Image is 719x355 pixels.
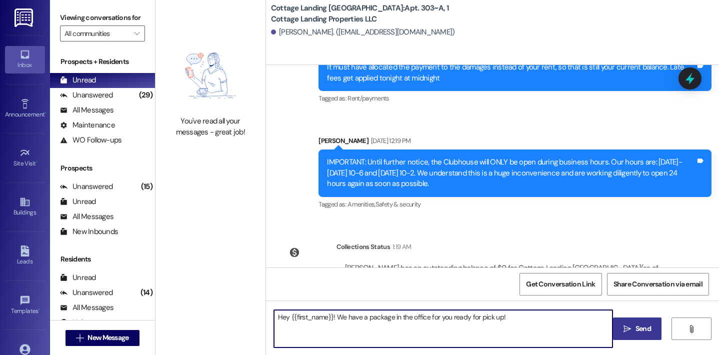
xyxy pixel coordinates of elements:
div: [DATE] 12:19 PM [368,135,410,146]
div: All Messages [60,302,113,313]
div: (15) [138,179,155,194]
a: Templates • [5,292,45,319]
div: Unknown [60,317,102,328]
span: Safety & security [375,200,421,208]
div: [PERSON_NAME] has an outstanding balance of $0 for Cottage Landing [GEOGRAPHIC_DATA] (as of [DATE]) [345,263,665,284]
button: New Message [65,330,139,346]
div: Unanswered [60,287,113,298]
div: Residents [50,254,155,264]
i:  [687,325,695,333]
div: Tagged as: [318,91,711,105]
a: Leads [5,242,45,269]
div: (29) [136,87,155,103]
a: Inbox [5,46,45,73]
div: You've read all your messages - great job! [166,116,254,137]
i:  [134,29,139,37]
div: Unanswered [60,181,113,192]
i:  [76,334,83,342]
span: • [38,306,40,313]
div: All Messages [60,211,113,222]
div: IMPORTANT: Until further notice, the Clubhouse will ONLY be open during business hours. Our hours... [327,157,695,189]
b: Cottage Landing [GEOGRAPHIC_DATA]: Apt. 303~A, 1 Cottage Landing Properties LLC [271,3,471,24]
div: WO Follow-ups [60,135,121,145]
button: Share Conversation via email [607,273,709,295]
input: All communities [64,25,129,41]
div: Prospects + Residents [50,56,155,67]
div: 1:19 AM [390,241,411,252]
div: Unread [60,272,96,283]
label: Viewing conversations for [60,10,145,25]
div: [PERSON_NAME] [318,135,711,149]
span: Share Conversation via email [613,279,702,289]
span: Rent/payments [347,94,389,102]
a: Site Visit • [5,144,45,171]
img: empty-state [166,40,254,111]
img: ResiDesk Logo [14,8,35,27]
div: Prospects [50,163,155,173]
div: New Inbounds [60,226,118,237]
div: All Messages [60,105,113,115]
textarea: Hey {{first_name}}! We have a package in the office for you ready for pick up! [274,310,613,347]
span: Amenities , [347,200,375,208]
span: • [36,158,37,165]
i:  [623,325,631,333]
span: Get Conversation Link [526,279,595,289]
div: Tagged as: [318,197,711,211]
div: (14) [138,285,155,300]
div: It must have allocated the payment to the damages instead of your rent, so that is still your cur... [327,62,695,83]
button: Send [613,317,661,340]
div: Unread [60,196,96,207]
a: Buildings [5,193,45,220]
div: Collections Status [336,241,390,252]
div: Unread [60,75,96,85]
span: Send [635,323,651,334]
div: [PERSON_NAME]. ([EMAIL_ADDRESS][DOMAIN_NAME]) [271,27,455,37]
div: Unanswered [60,90,113,100]
span: • [44,109,46,116]
span: New Message [87,332,128,343]
button: Get Conversation Link [519,273,601,295]
div: Maintenance [60,120,115,130]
